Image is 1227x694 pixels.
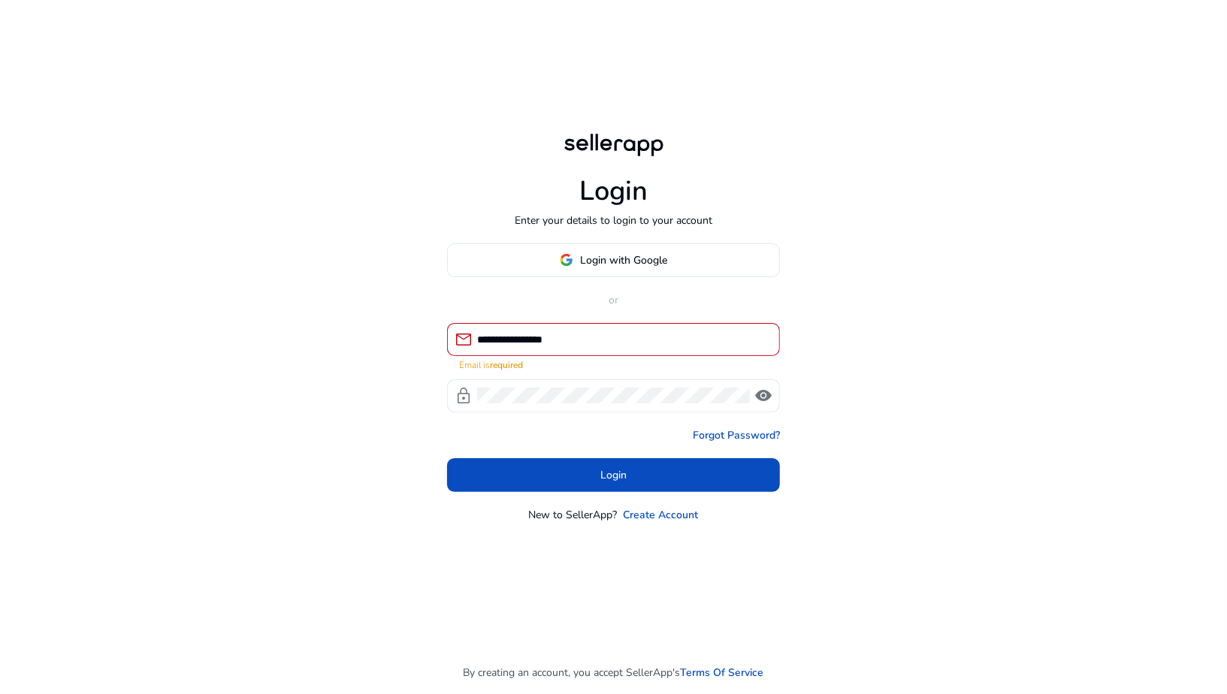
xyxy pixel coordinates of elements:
img: google-logo.svg [560,253,573,267]
span: mail [455,330,473,349]
a: Forgot Password? [693,427,780,443]
p: or [447,292,780,308]
button: Login with Google [447,243,780,277]
span: lock [455,387,473,405]
p: New to SellerApp? [529,507,618,523]
p: Enter your details to login to your account [515,213,712,228]
h1: Login [579,175,648,207]
a: Create Account [624,507,699,523]
span: visibility [754,387,772,405]
span: Login with Google [581,252,668,268]
a: Terms Of Service [681,665,764,680]
mat-error: Email is [459,356,768,372]
strong: required [490,359,523,371]
span: Login [600,467,627,483]
button: Login [447,458,780,492]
